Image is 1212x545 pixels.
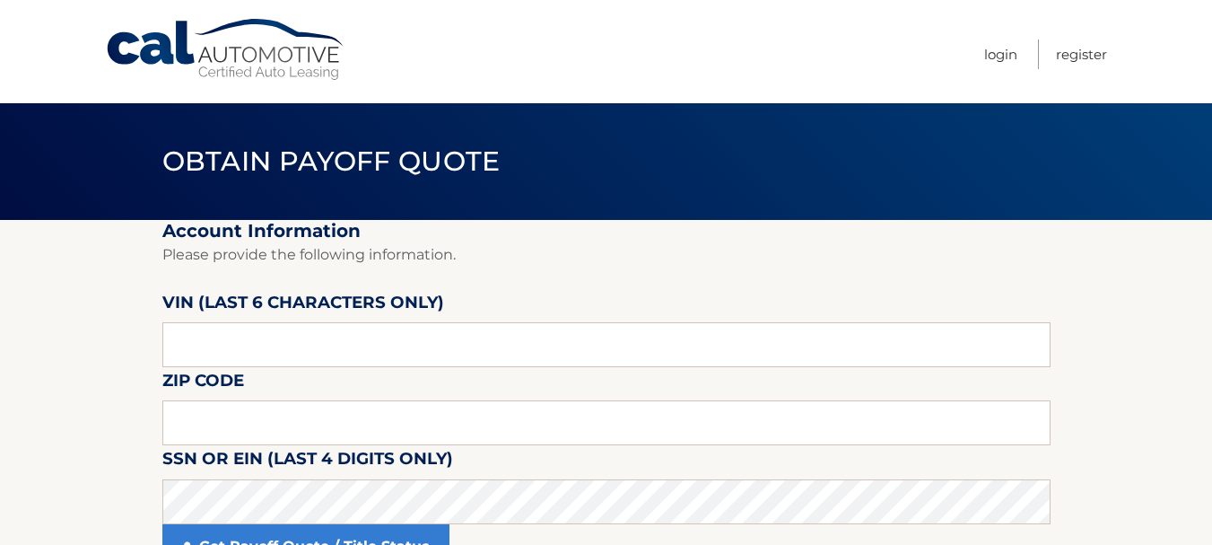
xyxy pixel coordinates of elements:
[162,445,453,479] label: SSN or EIN (last 4 digits only)
[1056,40,1107,69] a: Register
[162,289,444,322] label: VIN (last 6 characters only)
[105,18,347,82] a: Cal Automotive
[984,40,1017,69] a: Login
[162,220,1051,242] h2: Account Information
[162,145,501,178] span: Obtain Payoff Quote
[162,367,244,400] label: Zip Code
[162,242,1051,268] p: Please provide the following information.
